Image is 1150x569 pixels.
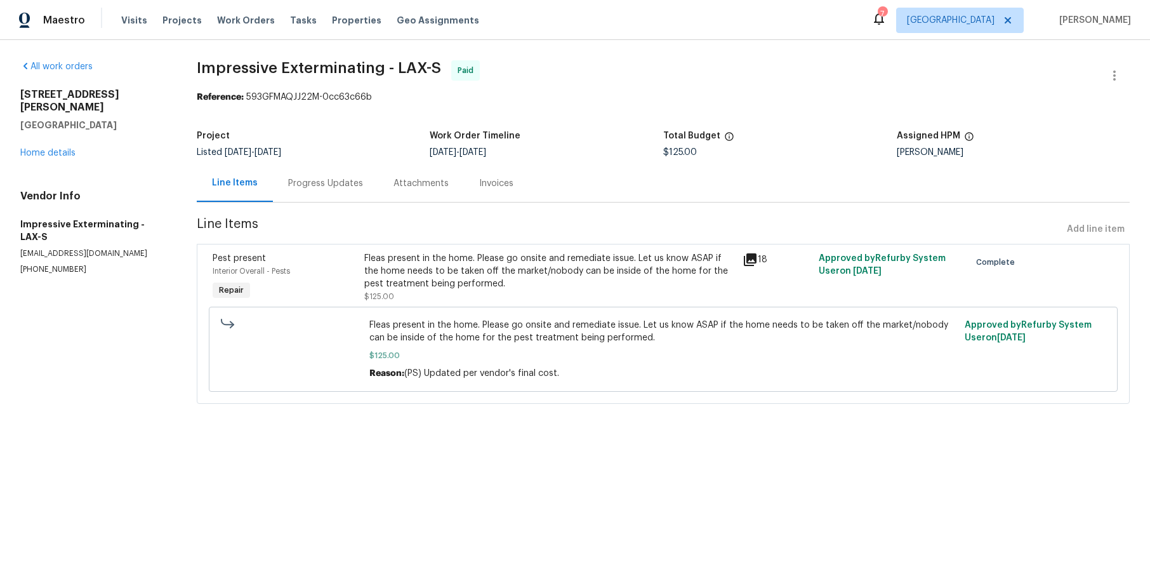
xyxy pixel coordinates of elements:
span: [PERSON_NAME] [1054,14,1131,27]
span: $125.00 [364,293,394,300]
span: [DATE] [459,148,486,157]
span: Listed [197,148,281,157]
span: - [225,148,281,157]
span: [DATE] [997,333,1026,342]
span: $125.00 [663,148,697,157]
span: Work Orders [217,14,275,27]
span: The hpm assigned to this work order. [964,131,974,148]
p: [PHONE_NUMBER] [20,264,166,275]
span: Tasks [290,16,317,25]
span: Repair [214,284,249,297]
a: All work orders [20,62,93,71]
span: Projects [162,14,202,27]
span: The total cost of line items that have been proposed by Opendoor. This sum includes line items th... [724,131,734,148]
span: Pest present [213,254,266,263]
span: Paid [458,64,479,77]
div: 7 [878,8,887,20]
span: [GEOGRAPHIC_DATA] [907,14,995,27]
span: Complete [976,256,1020,269]
span: Maestro [43,14,85,27]
span: (PS) Updated per vendor's final cost. [404,369,559,378]
span: Approved by Refurby System User on [819,254,946,276]
div: Fleas present in the home. Please go onsite and remediate issue. Let us know ASAP if the home nee... [364,252,736,290]
span: - [430,148,486,157]
div: Line Items [212,177,258,189]
h2: [STREET_ADDRESS][PERSON_NAME] [20,88,166,114]
h5: Project [197,131,230,140]
p: [EMAIL_ADDRESS][DOMAIN_NAME] [20,248,166,259]
span: [DATE] [853,267,882,276]
span: Geo Assignments [397,14,479,27]
div: 593GFMAQJJ22M-0cc63c66b [197,91,1130,104]
span: [DATE] [254,148,281,157]
b: Reference: [197,93,244,102]
span: Interior Overall - Pests [213,267,290,275]
span: [DATE] [225,148,251,157]
span: Reason: [369,369,404,378]
span: [DATE] [430,148,456,157]
span: Impressive Exterminating - LAX-S [197,60,441,76]
div: 18 [743,252,810,267]
div: Progress Updates [288,177,363,190]
div: Invoices [479,177,513,190]
h5: Total Budget [663,131,720,140]
span: Fleas present in the home. Please go onsite and remediate issue. Let us know ASAP if the home nee... [369,319,956,344]
span: Properties [332,14,381,27]
h5: Assigned HPM [897,131,960,140]
div: Attachments [393,177,449,190]
span: $125.00 [369,349,956,362]
h4: Vendor Info [20,190,166,203]
span: Line Items [197,218,1062,241]
a: Home details [20,149,76,157]
h5: Work Order Timeline [430,131,520,140]
h5: [GEOGRAPHIC_DATA] [20,119,166,131]
span: Visits [121,14,147,27]
span: Approved by Refurby System User on [965,321,1092,342]
div: [PERSON_NAME] [897,148,1130,157]
h5: Impressive Exterminating - LAX-S [20,218,166,243]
